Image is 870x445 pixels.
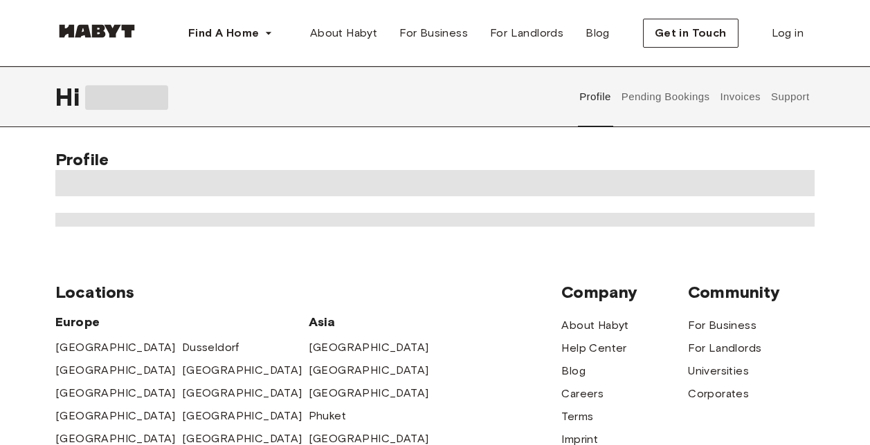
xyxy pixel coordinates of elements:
a: [GEOGRAPHIC_DATA] [55,385,176,401]
a: Corporates [688,386,749,402]
span: About Habyt [310,25,377,41]
span: Locations [55,282,561,303]
span: Find A Home [188,25,259,41]
a: [GEOGRAPHIC_DATA] [182,362,302,379]
a: [GEOGRAPHIC_DATA] [55,408,176,424]
a: Blog [561,363,586,379]
span: Community [688,282,815,303]
span: Europe [55,314,309,330]
button: Invoices [718,66,762,127]
a: About Habyt [561,317,628,334]
a: For Business [388,19,479,47]
span: Log in [772,25,804,41]
button: Profile [578,66,613,127]
a: For Business [688,317,756,334]
a: [GEOGRAPHIC_DATA] [182,408,302,424]
span: For Landlords [490,25,563,41]
a: Universities [688,363,749,379]
a: [GEOGRAPHIC_DATA] [182,385,302,401]
span: For Business [399,25,468,41]
span: Get in Touch [655,25,727,41]
span: Company [561,282,688,303]
a: [GEOGRAPHIC_DATA] [55,362,176,379]
button: Pending Bookings [619,66,712,127]
a: For Landlords [479,19,574,47]
a: [GEOGRAPHIC_DATA] [309,339,429,356]
a: Careers [561,386,604,402]
button: Get in Touch [643,19,738,48]
a: [GEOGRAPHIC_DATA] [55,339,176,356]
button: Support [769,66,811,127]
a: Help Center [561,340,626,357]
span: Asia [309,314,435,330]
button: Find A Home [177,19,284,47]
span: Blog [586,25,610,41]
span: Profile [55,149,109,169]
a: Dusseldorf [182,339,239,356]
img: Habyt [55,24,138,38]
a: About Habyt [299,19,388,47]
a: Terms [561,408,593,425]
a: Log in [761,19,815,47]
a: For Landlords [688,340,761,357]
div: user profile tabs [574,66,815,127]
a: [GEOGRAPHIC_DATA] [309,385,429,401]
span: Hi [55,82,85,111]
a: Blog [574,19,621,47]
a: [GEOGRAPHIC_DATA] [309,362,429,379]
a: Phuket [309,408,346,424]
